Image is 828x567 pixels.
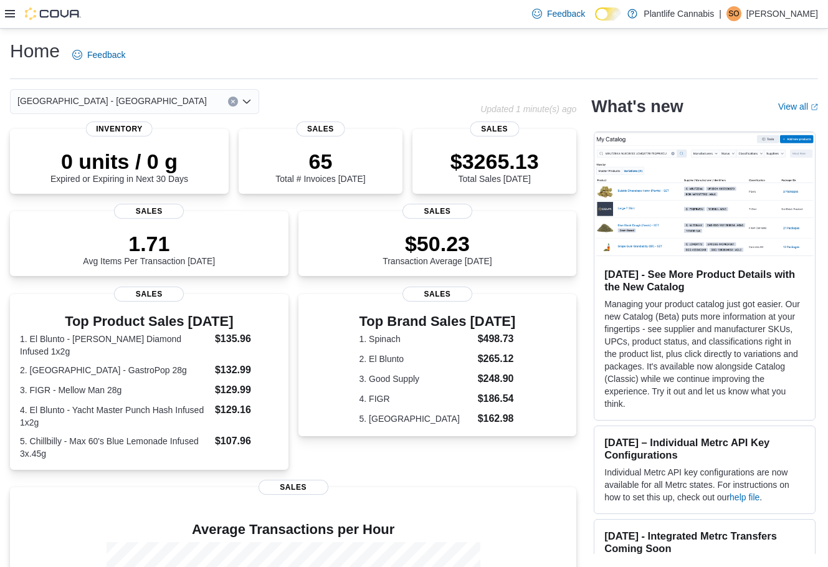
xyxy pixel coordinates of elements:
[275,149,365,184] div: Total # Invoices [DATE]
[644,6,714,21] p: Plantlife Cannabis
[359,333,473,345] dt: 1. Spinach
[478,411,516,426] dd: $162.98
[591,97,683,117] h2: What's new
[215,434,278,449] dd: $107.96
[478,351,516,366] dd: $265.12
[402,204,472,219] span: Sales
[604,530,805,555] h3: [DATE] - Integrated Metrc Transfers Coming Soon
[10,39,60,64] h1: Home
[67,42,130,67] a: Feedback
[595,7,621,21] input: Dark Mode
[359,412,473,425] dt: 5. [GEOGRAPHIC_DATA]
[359,373,473,385] dt: 3. Good Supply
[778,102,818,112] a: View allExternal link
[17,93,207,108] span: [GEOGRAPHIC_DATA] - [GEOGRAPHIC_DATA]
[228,97,238,107] button: Clear input
[20,435,210,460] dt: 5. Chillbilly - Max 60's Blue Lemonade Infused 3x.45g
[87,49,125,61] span: Feedback
[83,231,215,256] p: 1.71
[242,97,252,107] button: Open list of options
[719,6,721,21] p: |
[527,1,590,26] a: Feedback
[604,466,805,503] p: Individual Metrc API key configurations are now available for all Metrc states. For instructions ...
[359,353,473,365] dt: 2. El Blunto
[402,287,472,302] span: Sales
[478,371,516,386] dd: $248.90
[450,149,539,184] div: Total Sales [DATE]
[215,331,278,346] dd: $135.96
[728,6,739,21] span: SO
[450,149,539,174] p: $3265.13
[20,364,210,376] dt: 2. [GEOGRAPHIC_DATA] - GastroPop 28g
[25,7,81,20] img: Cova
[50,149,188,174] p: 0 units / 0 g
[604,298,805,410] p: Managing your product catalog just got easier. Our new Catalog (Beta) puts more information at yo...
[811,103,818,111] svg: External link
[359,393,473,405] dt: 4. FIGR
[383,231,492,266] div: Transaction Average [DATE]
[114,204,184,219] span: Sales
[20,333,210,358] dt: 1. El Blunto - [PERSON_NAME] Diamond Infused 1x2g
[215,383,278,398] dd: $129.99
[478,391,516,406] dd: $186.54
[296,121,345,136] span: Sales
[114,287,184,302] span: Sales
[20,404,210,429] dt: 4. El Blunto - Yacht Master Punch Hash Infused 1x2g
[275,149,365,174] p: 65
[470,121,519,136] span: Sales
[20,314,278,329] h3: Top Product Sales [DATE]
[215,403,278,417] dd: $129.16
[20,522,566,537] h4: Average Transactions per Hour
[604,436,805,461] h3: [DATE] – Individual Metrc API Key Configurations
[730,492,759,502] a: help file
[746,6,818,21] p: [PERSON_NAME]
[50,149,188,184] div: Expired or Expiring in Next 30 Days
[478,331,516,346] dd: $498.73
[480,104,576,114] p: Updated 1 minute(s) ago
[383,231,492,256] p: $50.23
[215,363,278,378] dd: $132.99
[259,480,328,495] span: Sales
[726,6,741,21] div: Shaylene Orbeck
[547,7,585,20] span: Feedback
[359,314,516,329] h3: Top Brand Sales [DATE]
[86,121,153,136] span: Inventory
[604,268,805,293] h3: [DATE] - See More Product Details with the New Catalog
[83,231,215,266] div: Avg Items Per Transaction [DATE]
[20,384,210,396] dt: 3. FIGR - Mellow Man 28g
